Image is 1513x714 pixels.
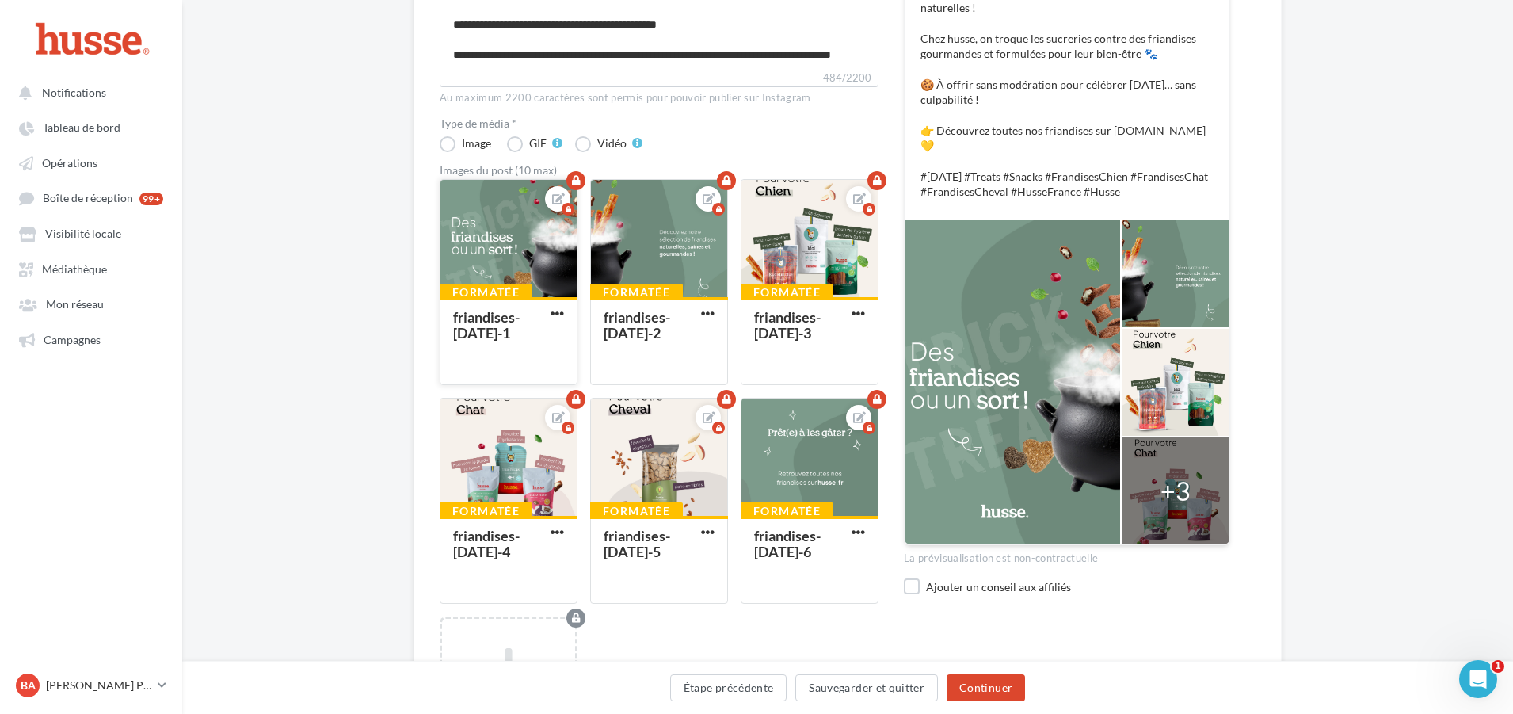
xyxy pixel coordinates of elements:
[604,527,670,560] div: friandises-[DATE]-5
[13,670,170,701] a: Ba [PERSON_NAME] Page
[926,579,1230,594] div: Ajouter un conseil aux affiliés
[10,78,166,106] button: Notifications
[21,678,36,693] span: Ba
[43,121,120,135] span: Tableau de bord
[440,165,878,176] div: Images du post (10 max)
[904,545,1230,566] div: La prévisualisation est non-contractuelle
[1160,474,1191,509] div: +3
[46,678,151,693] p: [PERSON_NAME] Page
[440,118,878,129] label: Type de média *
[440,284,532,301] div: Formatée
[462,138,491,149] div: Image
[10,183,173,212] a: Boîte de réception 99+
[10,113,173,141] a: Tableau de bord
[1459,660,1497,698] iframe: Intercom live chat
[453,527,520,560] div: friandises-[DATE]-4
[670,674,787,701] button: Étape précédente
[440,70,878,87] label: 484/2200
[10,219,173,247] a: Visibilité locale
[453,308,520,342] div: friandises-[DATE]-1
[42,262,107,276] span: Médiathèque
[10,325,173,353] a: Campagnes
[741,284,833,301] div: Formatée
[42,86,106,99] span: Notifications
[597,138,627,149] div: Vidéo
[795,674,938,701] button: Sauvegarder et quitter
[529,138,547,149] div: GIF
[947,674,1025,701] button: Continuer
[42,156,97,170] span: Opérations
[10,289,173,318] a: Mon réseau
[754,308,821,342] div: friandises-[DATE]-3
[10,254,173,283] a: Médiathèque
[44,333,101,346] span: Campagnes
[45,227,121,241] span: Visibilité locale
[590,502,683,520] div: Formatée
[604,308,670,342] div: friandises-[DATE]-2
[139,193,163,205] div: 99+
[741,502,833,520] div: Formatée
[43,192,133,205] span: Boîte de réception
[46,298,104,311] span: Mon réseau
[440,502,532,520] div: Formatée
[440,91,878,105] div: Au maximum 2200 caractères sont permis pour pouvoir publier sur Instagram
[1492,660,1504,673] span: 1
[754,527,821,560] div: friandises-[DATE]-6
[590,284,683,301] div: Formatée
[10,148,173,177] a: Opérations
